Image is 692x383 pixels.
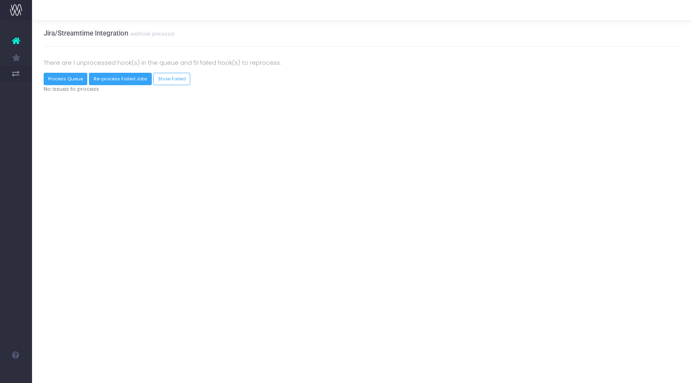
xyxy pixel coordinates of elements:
[128,29,175,37] small: webhook processor
[44,73,88,85] button: Process Queue
[10,367,22,379] img: images/default_profile_image.png
[44,29,175,37] h3: Jira/Streamtime Integration
[44,58,681,68] p: There are 1 unprocessed hook(s) in the queue and 51 failed hook(s) to reprocess.
[153,73,190,85] a: Show Failed
[89,73,152,85] button: Re-process Failed Jobs
[38,85,687,93] div: No issues to process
